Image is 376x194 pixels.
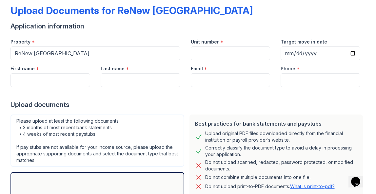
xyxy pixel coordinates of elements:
[281,65,295,72] label: Phone
[101,65,125,72] label: Last name
[205,145,358,158] div: Correctly classify the document type to avoid a delay in processing your application.
[205,173,310,181] div: Do not combine multiple documents into one file.
[348,168,369,187] iframe: chat widget
[205,183,335,190] p: Do not upload print-to-PDF documents.
[10,5,253,16] div: Upload Documents for ReNew [GEOGRAPHIC_DATA]
[10,100,366,109] div: Upload documents
[191,39,219,45] label: Unit number
[205,159,358,172] div: Do not upload scanned, redacted, password protected, or modified documents.
[281,39,327,45] label: Target move in date
[195,120,358,128] div: Best practices for bank statements and paystubs
[10,115,184,167] div: Please upload at least the following documents: • 3 months of most recent bank statements • 4 wee...
[205,130,358,143] div: Upload original PDF files downloaded directly from the financial institution or payroll provider’...
[10,65,35,72] label: First name
[10,22,366,31] div: Application information
[191,65,203,72] label: Email
[10,39,30,45] label: Property
[290,184,335,189] a: What is print-to-pdf?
